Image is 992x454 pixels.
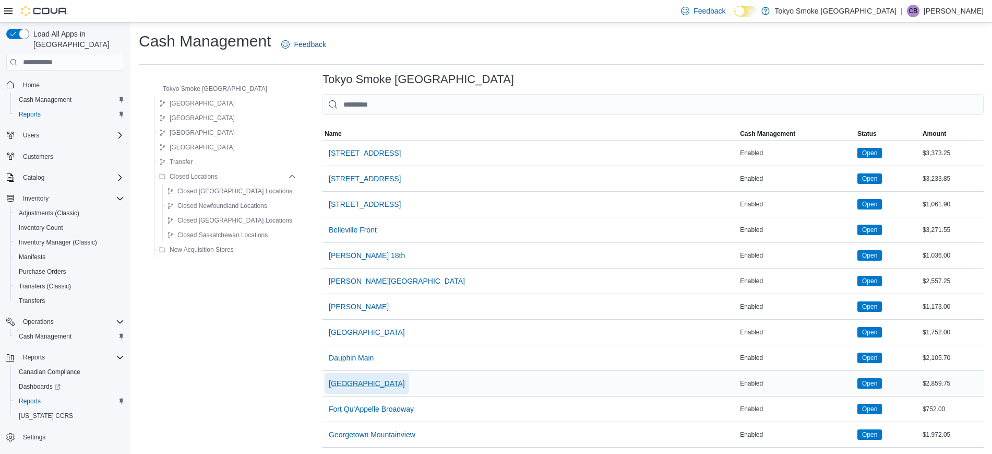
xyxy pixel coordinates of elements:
[170,114,235,122] span: [GEOGRAPHIC_DATA]
[325,194,405,215] button: [STREET_ADDRESS]
[19,129,124,142] span: Users
[19,368,80,376] span: Canadian Compliance
[901,5,903,17] p: |
[15,366,124,378] span: Canadian Compliance
[15,94,124,106] span: Cash Management
[177,231,268,239] span: Closed Saskatchewan Locations
[15,295,124,307] span: Transfers
[2,149,128,164] button: Customers
[19,96,71,104] span: Cash Management
[23,353,45,362] span: Reports
[329,148,401,158] span: [STREET_ADDRESS]
[19,297,45,305] span: Transfers
[277,34,330,55] a: Feedback
[19,150,57,163] a: Customers
[325,399,418,420] button: Fort Qu'Appelle Broadway
[921,326,984,339] div: $1,752.00
[677,1,730,21] a: Feedback
[738,198,855,211] div: Enabled
[862,328,877,337] span: Open
[163,214,296,227] button: Closed [GEOGRAPHIC_DATA] Locations
[329,353,374,363] span: Dauphin Main
[163,229,272,241] button: Closed Saskatchewan Locations
[325,271,469,292] button: [PERSON_NAME][GEOGRAPHIC_DATA]
[19,351,49,364] button: Reports
[10,279,128,294] button: Transfers (Classic)
[15,410,77,422] a: [US_STATE] CCRS
[155,141,239,154] button: [GEOGRAPHIC_DATA]
[322,73,514,86] h3: Tokyo Smoke [GEOGRAPHIC_DATA]
[329,250,405,261] span: [PERSON_NAME] 18th
[177,216,292,225] span: Closed [GEOGRAPHIC_DATA] Locations
[15,222,124,234] span: Inventory Count
[19,171,124,184] span: Catalog
[15,108,124,121] span: Reports
[23,81,40,89] span: Home
[19,316,124,328] span: Operations
[10,379,128,394] a: Dashboards
[738,377,855,390] div: Enabled
[921,275,984,287] div: $2,557.25
[325,373,409,394] button: [GEOGRAPHIC_DATA]
[15,380,124,393] span: Dashboards
[857,378,882,389] span: Open
[21,6,68,16] img: Cova
[857,404,882,414] span: Open
[23,173,44,182] span: Catalog
[775,5,897,17] p: Tokyo Smoke [GEOGRAPHIC_DATA]
[163,200,271,212] button: Closed Newfoundland Locations
[857,301,882,312] span: Open
[155,97,239,110] button: [GEOGRAPHIC_DATA]
[857,148,882,158] span: Open
[139,31,271,52] h1: Cash Management
[921,428,984,441] div: $1,972.05
[738,428,855,441] div: Enabled
[325,143,405,164] button: [STREET_ADDRESS]
[155,112,239,124] button: [GEOGRAPHIC_DATA]
[19,238,97,247] span: Inventory Manager (Classic)
[170,99,235,108] span: [GEOGRAPHIC_DATA]
[907,5,919,17] div: Codi Baechler
[857,250,882,261] span: Open
[19,351,124,364] span: Reports
[19,150,124,163] span: Customers
[924,5,984,17] p: [PERSON_NAME]
[857,276,882,286] span: Open
[170,246,234,254] span: New Acquisition Stores
[19,171,49,184] button: Catalog
[738,172,855,185] div: Enabled
[921,224,984,236] div: $3,271.55
[23,153,53,161] span: Customers
[923,130,946,138] span: Amount
[19,110,41,119] span: Reports
[329,276,465,286] span: [PERSON_NAME][GEOGRAPHIC_DATA]
[148,83,271,95] button: Tokyo Smoke [GEOGRAPHIC_DATA]
[329,225,377,235] span: Belleville Front
[19,431,50,444] a: Settings
[177,187,292,195] span: Closed [GEOGRAPHIC_DATA] Locations
[329,404,414,414] span: Fort Qu'Appelle Broadway
[325,168,405,189] button: [STREET_ADDRESS]
[170,143,235,152] span: [GEOGRAPHIC_DATA]
[19,224,63,232] span: Inventory Count
[19,430,124,444] span: Settings
[325,322,409,343] button: [GEOGRAPHIC_DATA]
[325,296,393,317] button: [PERSON_NAME]
[921,300,984,313] div: $1,173.00
[857,199,882,209] span: Open
[23,433,45,441] span: Settings
[15,222,67,234] a: Inventory Count
[10,206,128,220] button: Adjustments (Classic)
[921,127,984,140] button: Amount
[2,128,128,143] button: Users
[738,224,855,236] div: Enabled
[862,430,877,439] span: Open
[2,429,128,445] button: Settings
[15,265,70,278] a: Purchase Orders
[15,108,45,121] a: Reports
[862,251,877,260] span: Open
[15,207,83,219] a: Adjustments (Classic)
[177,202,267,210] span: Closed Newfoundland Locations
[10,329,128,344] button: Cash Management
[19,382,61,391] span: Dashboards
